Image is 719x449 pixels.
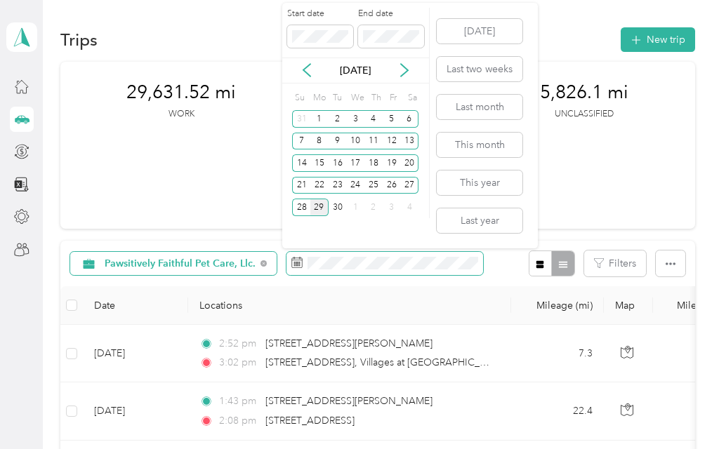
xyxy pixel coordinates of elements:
[326,63,385,78] p: [DATE]
[555,108,614,121] p: Unclassified
[437,208,522,233] button: Last year
[292,110,310,128] div: 31
[401,110,419,128] div: 6
[369,88,383,108] div: Th
[364,154,383,172] div: 18
[383,110,401,128] div: 5
[437,95,522,119] button: Last month
[188,286,511,325] th: Locations
[358,8,424,20] label: End date
[329,177,347,194] div: 23
[383,199,401,216] div: 3
[219,336,259,351] span: 2:52 pm
[310,133,329,150] div: 8
[331,88,344,108] div: Tu
[437,19,522,43] button: [DATE]
[83,382,188,440] td: [DATE]
[329,199,347,216] div: 30
[346,154,364,172] div: 17
[126,81,236,104] span: 29,631.52 mi
[405,88,418,108] div: Sa
[265,395,433,407] span: [STREET_ADDRESS][PERSON_NAME]
[511,325,604,382] td: 7.3
[292,133,310,150] div: 7
[292,177,310,194] div: 21
[310,177,329,194] div: 22
[292,199,310,216] div: 28
[346,110,364,128] div: 3
[364,133,383,150] div: 11
[60,32,98,47] h1: Trips
[621,27,695,52] button: New trip
[219,413,259,429] span: 2:08 pm
[310,110,329,128] div: 1
[401,199,419,216] div: 4
[310,199,329,216] div: 29
[329,110,347,128] div: 2
[348,88,364,108] div: We
[401,154,419,172] div: 20
[364,110,383,128] div: 4
[604,286,653,325] th: Map
[437,57,522,81] button: Last two weeks
[292,88,305,108] div: Su
[219,355,259,370] span: 3:02 pm
[329,154,347,172] div: 16
[511,286,604,325] th: Mileage (mi)
[364,199,383,216] div: 2
[511,382,604,440] td: 22.4
[346,133,364,150] div: 10
[287,8,353,20] label: Start date
[219,394,259,409] span: 1:43 pm
[346,199,364,216] div: 1
[401,177,419,194] div: 27
[383,177,401,194] div: 26
[83,286,188,325] th: Date
[105,259,256,269] span: Pawsitively Faithful Pet Care, Llc.
[292,154,310,172] div: 14
[383,133,401,150] div: 12
[310,154,329,172] div: 15
[265,337,433,349] span: [STREET_ADDRESS][PERSON_NAME]
[83,325,188,382] td: [DATE]
[329,133,347,150] div: 9
[640,370,719,449] iframe: Everlance-gr Chat Button Frame
[437,133,522,157] button: This month
[401,133,419,150] div: 13
[540,81,628,104] span: 5,826.1 mi
[169,108,194,121] p: Work
[364,177,383,194] div: 25
[584,250,646,276] button: Filters
[265,415,355,427] span: [STREET_ADDRESS]
[437,170,522,195] button: This year
[346,177,364,194] div: 24
[388,88,401,108] div: Fr
[383,154,401,172] div: 19
[310,88,326,108] div: Mo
